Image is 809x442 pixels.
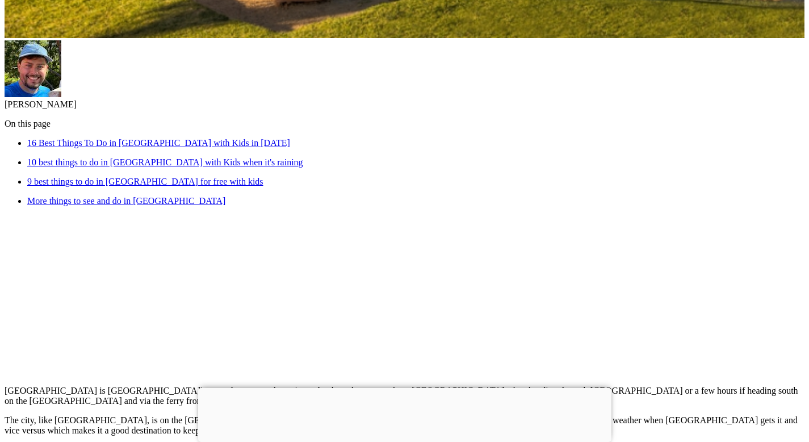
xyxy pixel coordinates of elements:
[5,119,804,129] p: On this page
[27,157,303,167] a: 10 best things to do in [GEOGRAPHIC_DATA] with Kids when it's raining
[5,40,61,97] img: Ralfas Jegorovas
[5,215,386,374] iframe: Advertisement
[198,388,611,439] iframe: Advertisement
[27,196,225,206] a: More things to see and do in [GEOGRAPHIC_DATA]
[5,99,804,110] div: [PERSON_NAME]
[27,177,263,186] a: 9 best things to do in [GEOGRAPHIC_DATA] for free with kids
[27,138,290,148] a: 16 Best Things To Do in [GEOGRAPHIC_DATA] with Kids in [DATE]
[5,386,804,406] p: [GEOGRAPHIC_DATA] is [GEOGRAPHIC_DATA]'s second most populous city and only an hour away from [GE...
[5,415,804,436] p: The city, like [GEOGRAPHIC_DATA], is on the [GEOGRAPHIC_DATA][PERSON_NAME] and so has a similar t...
